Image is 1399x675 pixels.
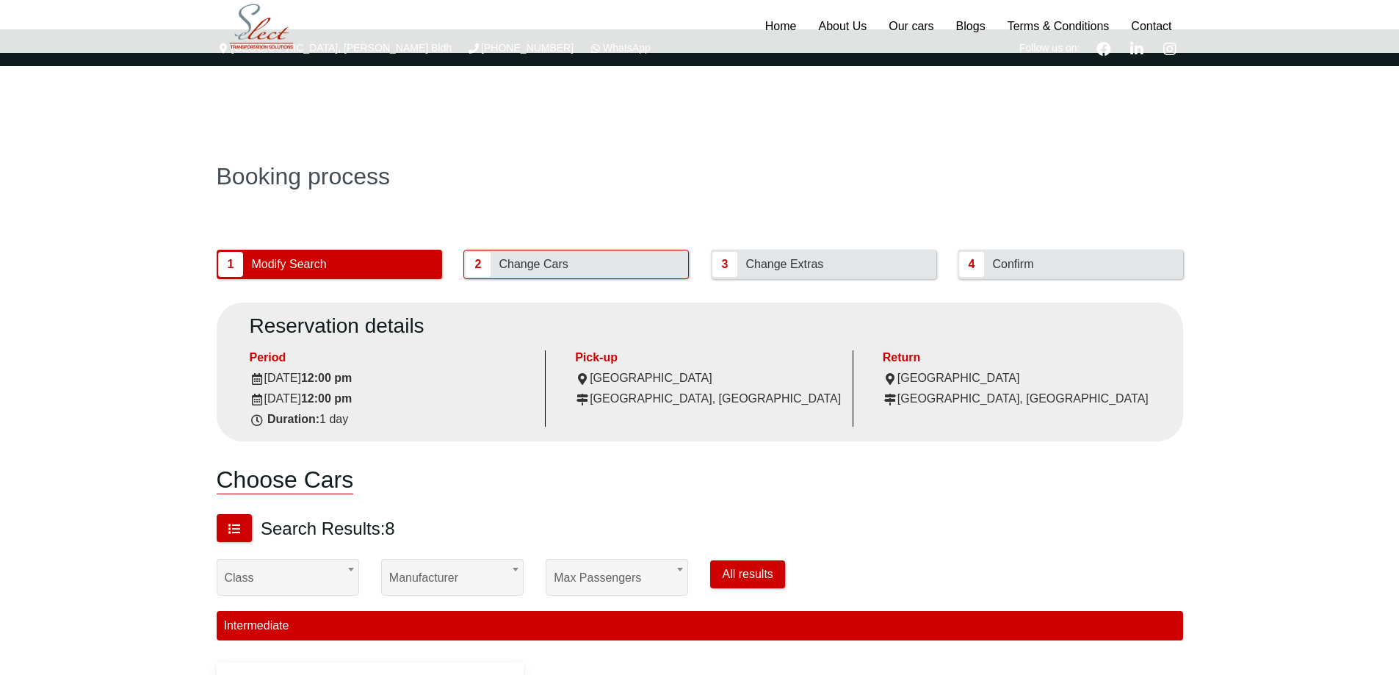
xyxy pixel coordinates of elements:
span: 2 [466,252,491,277]
div: 1 day [250,412,535,427]
div: Intermediate [217,611,1183,640]
span: Max passengers [554,560,680,596]
span: 8 [385,519,394,538]
a: Facebook [1091,40,1117,56]
a: Linkedin [1124,40,1150,56]
button: 3 Change Extras [711,250,936,279]
span: Manufacturer [381,559,524,596]
h1: Choose Cars [217,455,354,494]
span: 3 [712,252,737,277]
span: Change Extras [740,250,828,278]
span: Manufacturer [389,560,516,596]
div: [GEOGRAPHIC_DATA], [GEOGRAPHIC_DATA] [883,391,1150,406]
a: WhatsApp [588,42,651,54]
div: [GEOGRAPHIC_DATA], [GEOGRAPHIC_DATA] [575,391,842,406]
span: Confirm [987,250,1038,278]
span: Modify Search [246,250,331,278]
span: Change Cars [494,250,573,278]
img: Select Rent a Car [220,1,303,52]
button: 4 Confirm [958,250,1183,279]
button: 2 Change Cars [463,250,689,279]
strong: 12:00 pm [301,392,352,405]
div: [DATE] [250,371,535,386]
a: [PHONE_NUMBER] [466,42,574,54]
h2: Reservation details [250,314,1150,339]
span: 1 [218,252,243,277]
div: [GEOGRAPHIC_DATA] [883,371,1150,386]
h3: Search Results: [261,518,395,540]
strong: Duration: [267,413,319,425]
div: Pick-up [575,350,842,365]
div: [DATE] [250,391,535,406]
div: Return [883,350,1150,365]
button: All results [710,560,784,588]
h1: Booking process [217,165,1183,188]
span: Max passengers [546,559,688,596]
button: 1 Modify Search [217,250,442,279]
span: Class [225,560,351,596]
strong: 12:00 pm [301,372,352,384]
span: Class [217,559,359,596]
a: Instagram [1157,40,1183,56]
div: [GEOGRAPHIC_DATA] [575,371,842,386]
span: 4 [959,252,984,277]
div: Period [250,350,535,365]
